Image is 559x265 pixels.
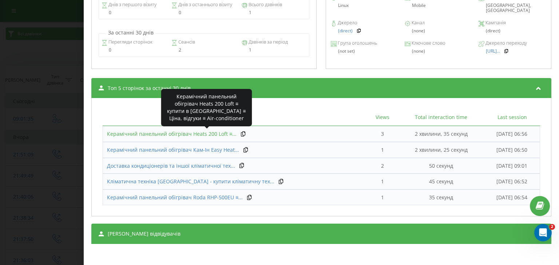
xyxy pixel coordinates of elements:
[367,174,398,189] td: 1
[107,1,156,8] span: Днів з першого візиту
[411,19,425,26] span: Канал
[178,38,195,46] span: Сеансів
[367,126,398,142] td: 3
[484,126,540,142] td: [DATE] 06:56
[398,174,484,189] td: 45 секунд
[331,3,399,8] div: Linux
[367,189,398,205] td: 1
[107,178,274,185] a: Кліматична техніка [GEOGRAPHIC_DATA] - купити кліматичну тех...
[107,162,235,170] a: Доставка кондиціонерів та іншої кліматичної тех...
[405,28,472,33] div: (none)
[242,48,307,53] div: 1
[411,40,446,47] span: Ключове слово
[398,142,484,158] td: 2 хвилини, 25 секунд
[107,38,152,46] span: Перегляди сторінок
[331,49,399,54] div: (not set)
[484,142,540,158] td: [DATE] 06:50
[337,19,358,26] span: Джерело
[102,48,167,53] div: 0
[337,40,377,47] span: Група оголошень
[103,109,367,126] th: Title
[108,230,181,237] span: [PERSON_NAME] відвідувачів
[172,10,237,15] div: 0
[534,224,552,241] iframe: Intercom live chat
[247,38,288,46] span: Дзвінків за період
[367,158,398,174] td: 2
[486,48,500,54] span: [URL]...
[485,40,527,47] span: Джерело переходу
[479,3,546,13] div: [GEOGRAPHIC_DATA], [GEOGRAPHIC_DATA]
[102,10,167,15] div: 0
[484,109,540,126] th: Last session
[549,224,555,230] span: 2
[338,28,353,33] a: (direct)
[107,194,243,201] a: Керамічний панельний обігрівач Roda RHP-500EU ≡...
[405,49,472,54] div: (none)
[106,29,155,36] p: За останні 30 днів
[178,1,233,8] span: Днів з останнього візиту
[484,158,540,174] td: [DATE] 09:01
[367,109,398,126] th: Views
[107,146,239,154] a: Керамічний панельний обігрівач Кам-Ін Easy Heat...
[484,174,540,189] td: [DATE] 06:52
[405,3,472,8] div: Mobile
[108,85,191,92] span: Топ 5 сторінок за останні 30 днів
[398,189,484,205] td: 35 секунд
[247,1,282,8] span: Всього дзвінків
[398,109,484,126] th: Total interaction time
[398,158,484,174] td: 50 секунд
[107,162,235,169] span: Доставка кондиціонерів та іншої кліматичної тех...
[479,28,546,33] div: (direct)
[172,48,237,53] div: 2
[398,126,484,142] td: 2 хвилини, 35 секунд
[107,130,237,138] a: Керамічний панельний обігрівач Heats 200 Loft ≡...
[367,142,398,158] td: 1
[486,49,500,54] a: [URL]...
[242,10,307,15] div: 1
[107,146,239,153] span: Керамічний панельний обігрівач Кам-Ін Easy Heat...
[484,189,540,205] td: [DATE] 06:54
[485,19,506,26] span: Кампанія
[107,130,237,137] span: Керамічний панельний обігрівач Heats 200 Loft ≡...
[166,93,247,122] div: Керамічний панельний обігрівач Heats 200 Loft ≡ купити в [GEOGRAPHIC_DATA] ≡ Ціна, відгуки ≡ Air-...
